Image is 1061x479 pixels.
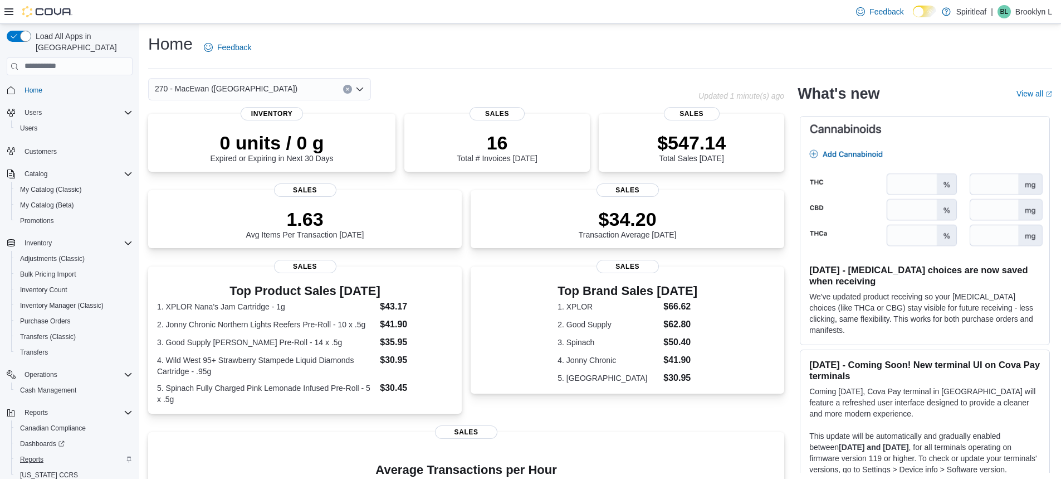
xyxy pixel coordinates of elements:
p: 0 units / 0 g [211,132,334,154]
button: Promotions [11,213,137,229]
span: Operations [20,368,133,381]
img: Cova [22,6,72,17]
p: We've updated product receiving so your [MEDICAL_DATA] choices (like THCa or CBG) stay visible fo... [809,291,1040,336]
dt: 2. Good Supply [558,319,659,330]
span: Load All Apps in [GEOGRAPHIC_DATA] [31,31,133,53]
span: Reports [20,406,133,419]
a: Purchase Orders [16,315,75,328]
dd: $66.62 [663,300,697,313]
button: Transfers [11,345,137,360]
span: Purchase Orders [16,315,133,328]
a: Customers [20,145,61,158]
h3: Top Brand Sales [DATE] [558,284,697,298]
button: Adjustments (Classic) [11,251,137,267]
button: Canadian Compliance [11,420,137,436]
button: Users [20,106,46,119]
p: $34.20 [579,208,677,230]
button: Bulk Pricing Import [11,267,137,282]
p: This update will be automatically and gradually enabled between , for all terminals operating on ... [809,430,1040,475]
span: Feedback [869,6,903,17]
button: Catalog [2,166,137,182]
dd: $41.90 [380,318,453,331]
button: Reports [2,405,137,420]
span: Adjustments (Classic) [20,254,85,263]
a: Feedback [852,1,908,23]
span: 270 - MacEwan ([GEOGRAPHIC_DATA]) [155,82,297,95]
button: Inventory Manager (Classic) [11,298,137,313]
span: Promotions [16,214,133,228]
span: Operations [25,370,57,379]
dd: $50.40 [663,336,697,349]
span: Inventory [20,236,133,250]
button: My Catalog (Beta) [11,197,137,213]
button: Transfers (Classic) [11,329,137,345]
a: Dashboards [11,436,137,452]
dd: $43.17 [380,300,453,313]
div: Expired or Expiring in Next 30 Days [211,132,334,163]
span: My Catalog (Beta) [20,201,74,210]
dd: $30.95 [380,354,453,367]
span: Sales [470,107,525,120]
dd: $30.95 [663,371,697,385]
span: Catalog [25,170,47,178]
span: Users [16,122,133,135]
span: Transfers [16,346,133,359]
span: Transfers [20,348,48,357]
span: My Catalog (Classic) [16,183,133,196]
h4: Average Transactions per Hour [157,463,775,477]
input: Dark Mode [913,6,936,17]
dt: 4. Wild West 95+ Strawberry Stampede Liquid Diamonds Cartridge - .95g [157,355,375,377]
p: Coming [DATE], Cova Pay terminal in [GEOGRAPHIC_DATA] will feature a refreshed user interface des... [809,386,1040,419]
button: Inventory [20,236,56,250]
h3: [DATE] - Coming Soon! New terminal UI on Cova Pay terminals [809,359,1040,381]
p: | [991,5,993,18]
span: Reports [25,408,48,417]
h3: Top Product Sales [DATE] [157,284,453,298]
span: My Catalog (Beta) [16,199,133,212]
p: 16 [457,132,537,154]
svg: External link [1045,91,1052,98]
div: Total # Invoices [DATE] [457,132,537,163]
span: Dashboards [20,439,65,448]
a: Inventory Count [16,283,72,297]
span: Dark Mode [913,17,913,18]
span: Inventory Manager (Classic) [20,301,104,310]
dt: 2. Jonny Chronic Northern Lights Reefers Pre-Roll - 10 x .5g [157,319,375,330]
button: Inventory [2,235,137,251]
span: Canadian Compliance [16,422,133,435]
dd: $35.95 [380,336,453,349]
button: Reports [20,406,52,419]
button: Operations [20,368,62,381]
button: Reports [11,452,137,467]
a: Transfers [16,346,52,359]
dt: 1. XPLOR [558,301,659,312]
dt: 1. XPLOR Nana's Jam Cartridge - 1g [157,301,375,312]
p: $547.14 [657,132,726,154]
div: Brooklyn L [998,5,1011,18]
button: Cash Management [11,383,137,398]
p: Updated 1 minute(s) ago [698,91,784,100]
span: Home [25,86,42,95]
dd: $41.90 [663,354,697,367]
span: Inventory Count [20,286,67,294]
span: Bulk Pricing Import [16,268,133,281]
a: View allExternal link [1016,89,1052,98]
span: Inventory [241,107,303,120]
span: Cash Management [20,386,76,395]
a: Inventory Manager (Classic) [16,299,108,312]
a: My Catalog (Beta) [16,199,79,212]
button: Operations [2,367,137,383]
button: Home [2,82,137,98]
span: Sales [596,183,659,197]
dt: 3. Spinach [558,337,659,348]
button: Inventory Count [11,282,137,298]
a: Dashboards [16,437,69,451]
span: Sales [435,425,497,439]
span: Sales [664,107,720,120]
a: Cash Management [16,384,81,397]
span: Inventory [25,239,52,248]
span: Sales [596,260,659,273]
span: BL [1000,5,1009,18]
p: Brooklyn L [1015,5,1052,18]
a: Promotions [16,214,58,228]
